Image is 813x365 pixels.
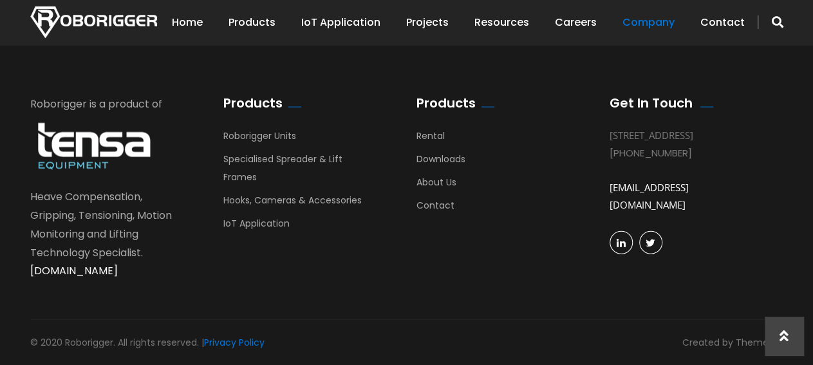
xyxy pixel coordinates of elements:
[223,217,290,236] a: IoT Application
[416,129,445,149] a: Rental
[474,3,529,42] a: Resources
[610,144,764,162] div: [PHONE_NUMBER]
[610,181,689,211] a: [EMAIL_ADDRESS][DOMAIN_NAME]
[610,127,764,144] div: [STREET_ADDRESS]
[30,6,157,38] img: Nortech
[622,3,675,42] a: Company
[301,3,380,42] a: IoT Application
[416,199,454,218] a: Contact
[223,194,362,213] a: Hooks, Cameras & Accessories
[416,153,465,172] a: Downloads
[416,95,476,111] h2: Products
[30,95,185,281] div: Roborigger is a product of Heave Compensation, Gripping, Tensioning, Motion Monitoring and Liftin...
[406,3,449,42] a: Projects
[30,263,118,278] a: [DOMAIN_NAME]
[700,3,745,42] a: Contact
[204,336,265,349] a: Privacy Policy
[223,153,342,190] a: Specialised Spreader & Lift Frames
[682,334,783,351] div: Created by ThemeArc
[30,334,265,351] div: © 2020 Roborigger. All rights reserved. |
[639,231,662,254] a: Twitter
[223,129,296,149] a: Roborigger Units
[172,3,203,42] a: Home
[229,3,276,42] a: Products
[223,95,283,111] h2: Products
[555,3,597,42] a: Careers
[416,176,456,195] a: About Us
[610,95,693,111] h2: Get In Touch
[610,231,633,254] a: linkedin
